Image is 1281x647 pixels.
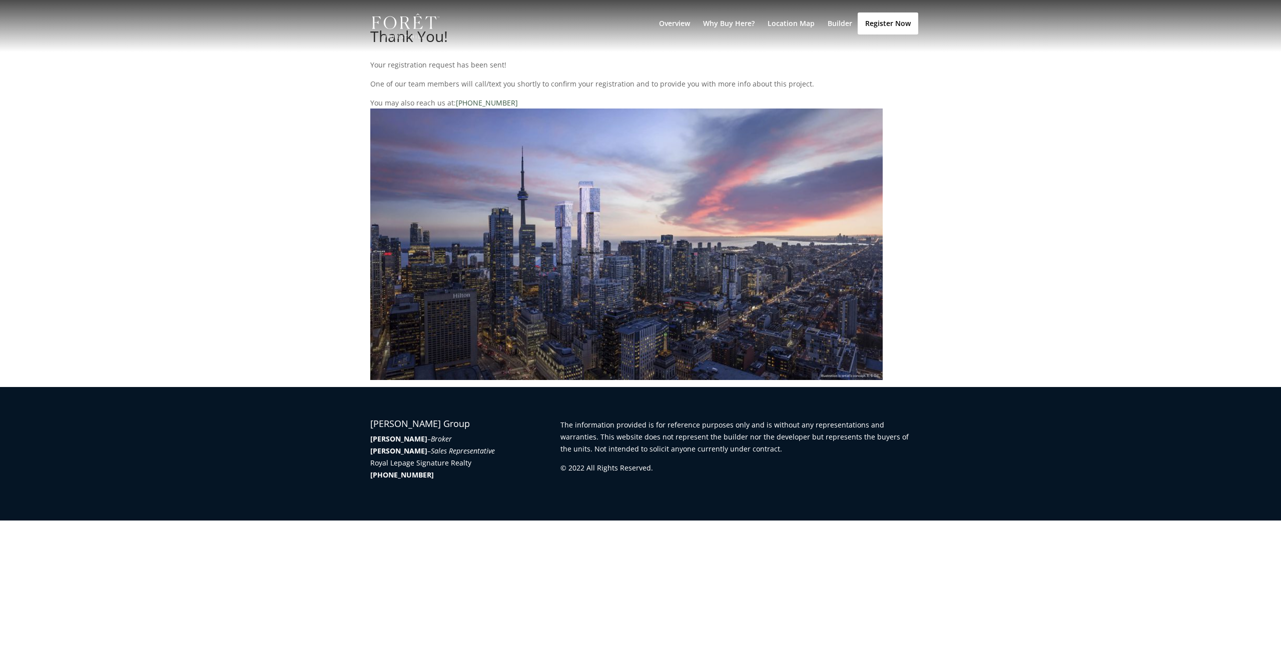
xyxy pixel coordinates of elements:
[370,446,427,455] strong: [PERSON_NAME]
[768,20,815,52] a: Location Map
[370,59,911,78] p: Your registration request has been sent!
[372,13,439,39] img: Foret Condos in Forest Hill
[370,78,911,97] p: One of our team members will call/text you shortly to confirm your registration and to provide yo...
[703,20,755,52] a: Why Buy Here?
[370,434,427,443] strong: [PERSON_NAME]
[560,419,911,461] p: The information provided is for reference purposes only and is without any representations and wa...
[370,97,911,109] p: You may also reach us at:
[560,462,911,474] p: © 2022 All Rights Reserved.
[370,470,434,479] a: [PHONE_NUMBER]
[828,20,852,52] a: Builder
[431,446,495,455] em: Sales Representative
[370,433,495,480] p: – – Royal Lepage Signature Realty
[431,434,452,443] em: Broker
[370,419,495,433] h4: [PERSON_NAME] Group
[858,12,918,34] a: Register Now
[456,98,518,107] a: [PHONE_NUMBER]
[659,20,690,52] a: Overview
